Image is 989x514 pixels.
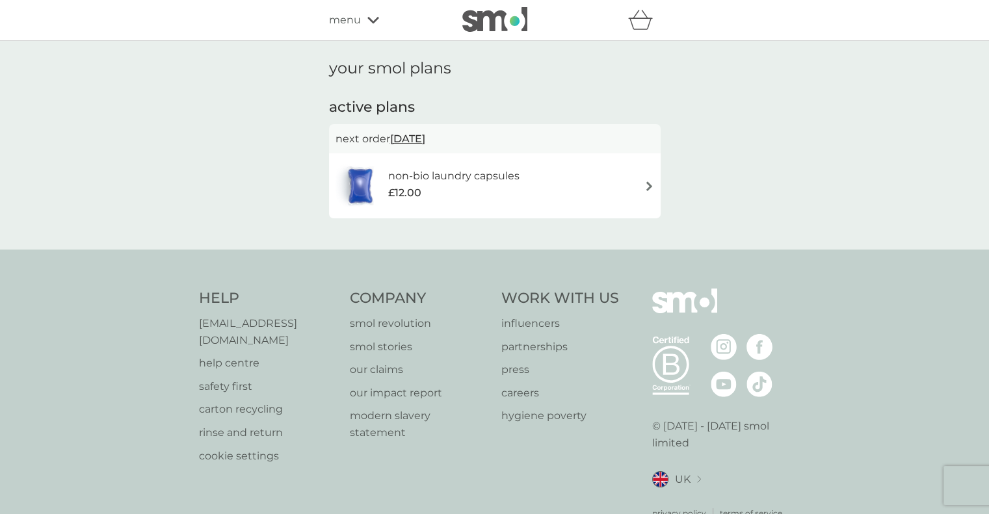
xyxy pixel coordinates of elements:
h4: Work With Us [501,289,619,309]
img: arrow right [644,181,654,191]
p: next order [336,131,654,148]
p: © [DATE] - [DATE] smol limited [652,418,791,451]
a: help centre [199,355,337,372]
a: [EMAIL_ADDRESS][DOMAIN_NAME] [199,315,337,348]
a: cookie settings [199,448,337,465]
a: our impact report [350,385,488,402]
h2: active plans [329,97,661,118]
h4: Help [199,289,337,309]
h4: Company [350,289,488,309]
img: non-bio laundry capsules [336,163,385,209]
a: safety first [199,378,337,395]
img: smol [652,289,717,333]
img: visit the smol Facebook page [746,334,772,360]
a: influencers [501,315,619,332]
h1: your smol plans [329,59,661,78]
div: basket [628,7,661,33]
img: select a new location [697,476,701,483]
img: visit the smol Tiktok page [746,371,772,397]
img: visit the smol Instagram page [711,334,737,360]
a: modern slavery statement [350,407,488,441]
a: rinse and return [199,424,337,441]
a: partnerships [501,339,619,355]
span: menu [329,12,361,29]
img: UK flag [652,471,668,487]
a: press [501,361,619,378]
a: careers [501,385,619,402]
span: £12.00 [388,185,421,201]
a: carton recycling [199,401,337,418]
a: hygiene poverty [501,407,619,424]
a: smol stories [350,339,488,355]
img: smol [462,7,527,32]
img: visit the smol Youtube page [711,371,737,397]
a: smol revolution [350,315,488,332]
a: our claims [350,361,488,378]
span: [DATE] [390,126,425,151]
h6: non-bio laundry capsules [388,168,520,185]
span: UK [675,471,691,488]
